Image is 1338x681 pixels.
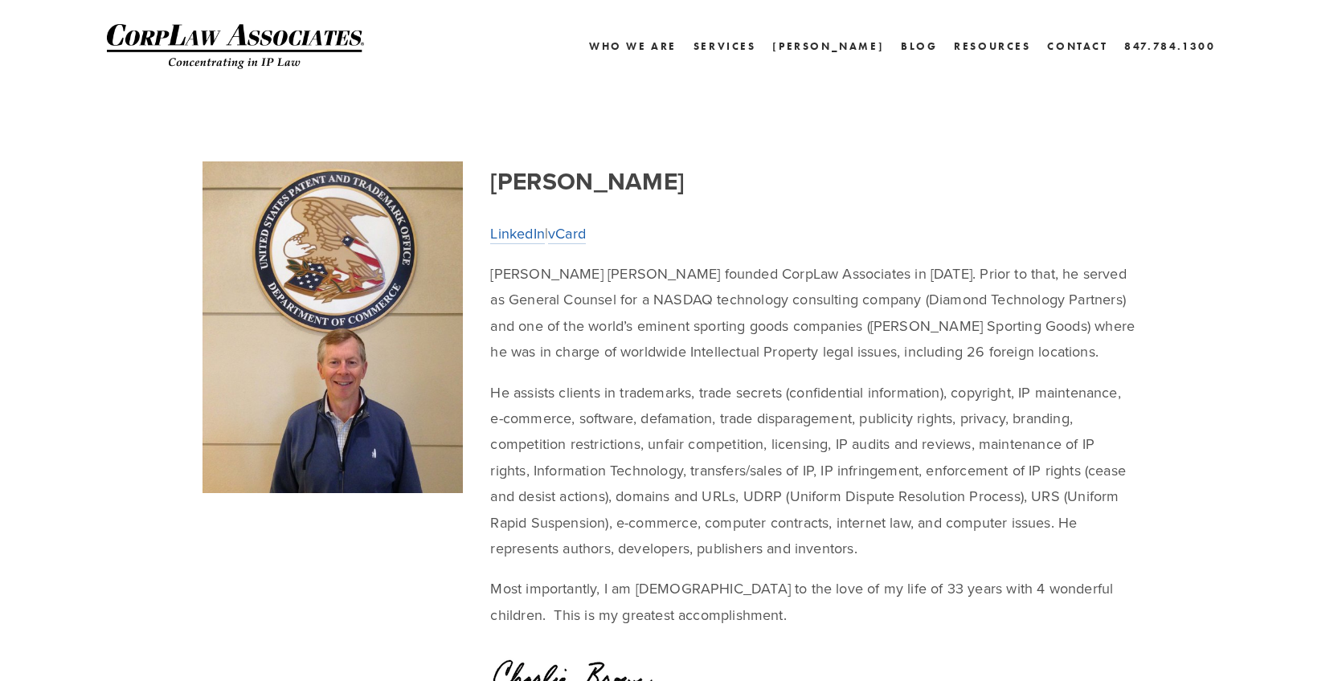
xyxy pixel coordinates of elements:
[589,35,677,58] a: Who We Are
[490,223,544,245] a: LinkedIn
[772,35,884,58] a: [PERSON_NAME]
[954,40,1030,52] a: Resources
[694,35,756,58] a: Services
[490,576,1135,628] p: Most importantly, I am [DEMOGRAPHIC_DATA] to the love of my life of 33 years with 4 wonderful chi...
[203,161,464,493] img: Charlie.JPG
[490,380,1135,562] p: He assists clients in trademarks, trade secrets (confidential information), copyright, IP mainten...
[1124,35,1215,58] a: 847.784.1300
[490,221,1135,247] p: |
[901,35,937,58] a: Blog
[1047,35,1107,58] a: Contact
[490,164,684,198] strong: [PERSON_NAME]
[107,24,364,69] img: CorpLaw IP Law Firm
[548,223,586,245] a: vCard
[490,261,1135,365] p: [PERSON_NAME] [PERSON_NAME] founded CorpLaw Associates in [DATE]. Prior to that, he served as Gen...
